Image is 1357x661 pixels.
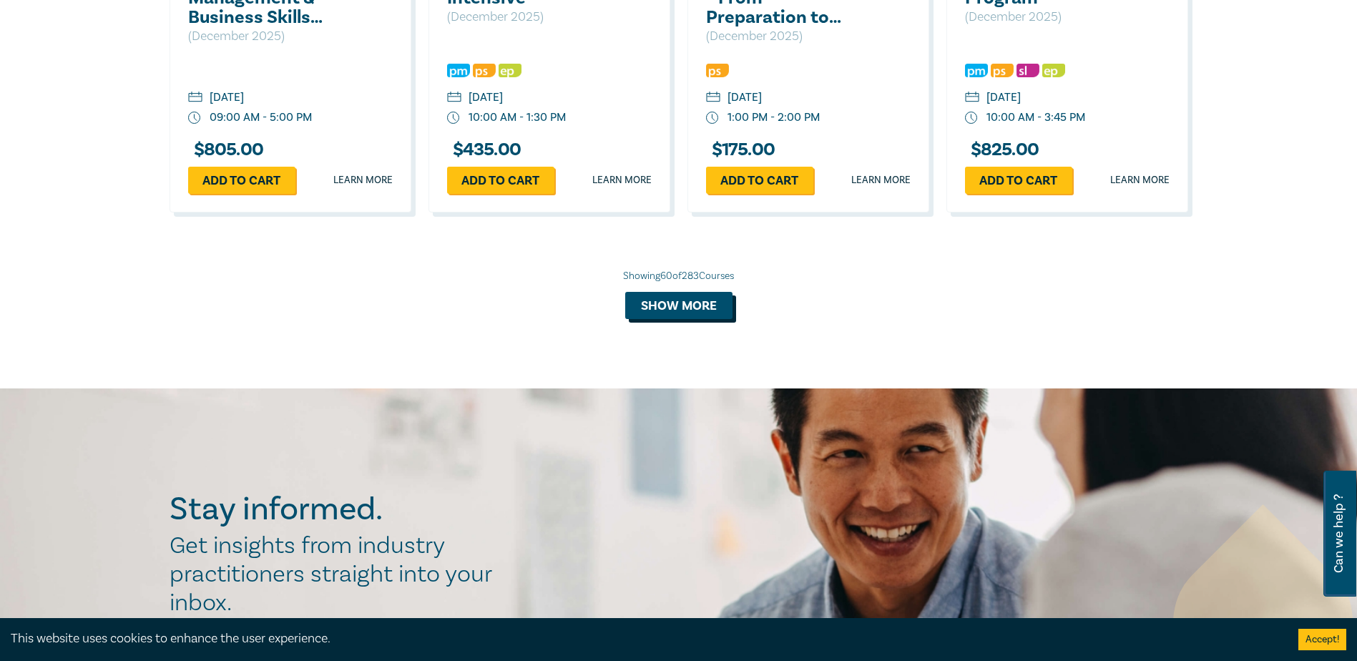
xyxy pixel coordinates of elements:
[11,630,1277,648] div: This website uses cookies to enhance the user experience.
[170,269,1188,283] div: Showing 60 of 283 Courses
[188,112,201,124] img: watch
[210,109,312,126] div: 09:00 AM - 5:00 PM
[447,8,601,26] p: ( December 2025 )
[986,89,1021,106] div: [DATE]
[447,167,554,194] a: Add to cart
[706,27,860,46] p: ( December 2025 )
[1016,64,1039,77] img: Substantive Law
[447,140,521,160] h3: $ 435.00
[188,140,264,160] h3: $ 805.00
[728,89,762,106] div: [DATE]
[706,167,813,194] a: Add to cart
[965,92,979,104] img: calendar
[1042,64,1065,77] img: Ethics & Professional Responsibility
[447,112,460,124] img: watch
[1332,479,1346,588] span: Can we help ?
[469,89,503,106] div: [DATE]
[170,532,507,617] h2: Get insights from industry practitioners straight into your inbox.
[469,109,566,126] div: 10:00 AM - 1:30 PM
[991,64,1014,77] img: Professional Skills
[851,173,911,187] a: Learn more
[1298,629,1346,650] button: Accept cookies
[188,92,202,104] img: calendar
[473,64,496,77] img: Professional Skills
[447,92,461,104] img: calendar
[625,292,733,319] button: Show more
[706,140,775,160] h3: $ 175.00
[210,89,244,106] div: [DATE]
[706,92,720,104] img: calendar
[188,27,342,46] p: ( December 2025 )
[170,491,507,528] h2: Stay informed.
[706,64,729,77] img: Professional Skills
[333,173,393,187] a: Learn more
[986,109,1085,126] div: 10:00 AM - 3:45 PM
[728,109,820,126] div: 1:00 PM - 2:00 PM
[965,8,1119,26] p: ( December 2025 )
[965,140,1039,160] h3: $ 825.00
[965,64,988,77] img: Practice Management & Business Skills
[188,167,295,194] a: Add to cart
[447,64,470,77] img: Practice Management & Business Skills
[706,112,719,124] img: watch
[965,112,978,124] img: watch
[499,64,521,77] img: Ethics & Professional Responsibility
[965,167,1072,194] a: Add to cart
[592,173,652,187] a: Learn more
[1110,173,1170,187] a: Learn more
